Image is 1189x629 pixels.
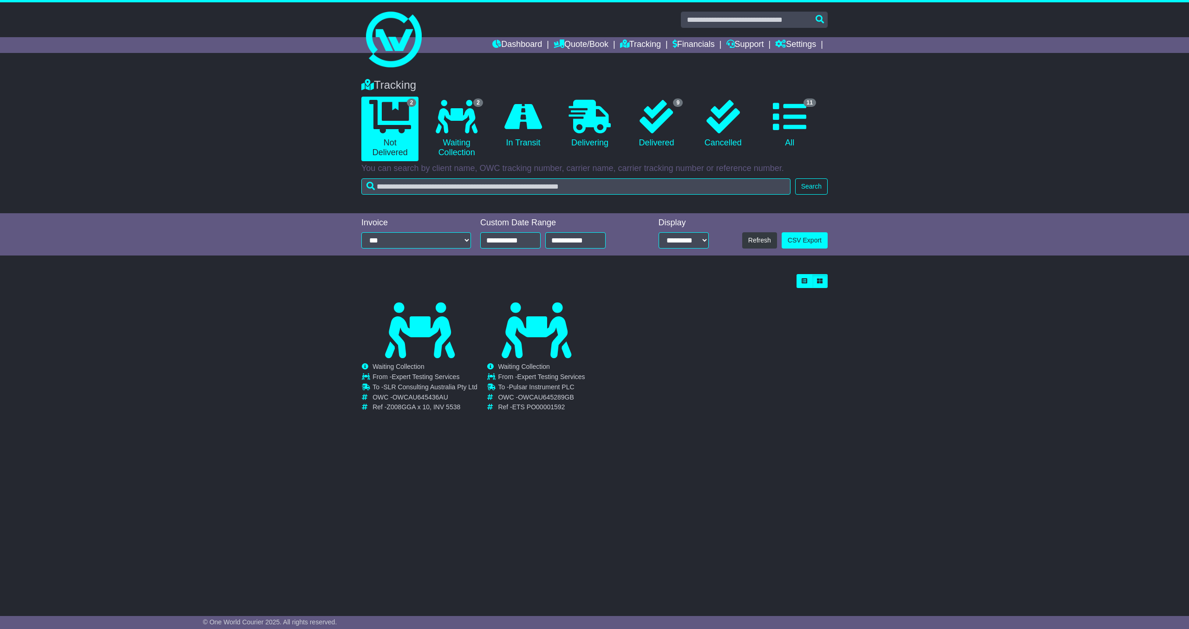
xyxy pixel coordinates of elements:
a: Cancelled [694,97,751,151]
a: Support [726,37,764,53]
span: OWCAU645289GB [518,393,574,401]
span: Expert Testing Services [392,373,459,380]
a: 2 Not Delivered [361,97,418,161]
div: Custom Date Range [480,218,629,228]
span: 2 [407,98,417,107]
span: Waiting Collection [498,363,550,370]
span: Waiting Collection [372,363,425,370]
span: © One World Courier 2025. All rights reserved. [203,618,337,626]
span: 9 [673,98,683,107]
a: 11 All [761,97,818,151]
button: Refresh [742,232,777,249]
td: From - [372,373,477,383]
span: Expert Testing Services [517,373,585,380]
button: Search [795,178,828,195]
a: Financials [673,37,715,53]
span: SLR Consulting Australia Pty Ltd [384,383,477,391]
td: Ref - [372,403,477,411]
td: From - [498,373,585,383]
td: Ref - [498,403,585,411]
p: You can search by client name, OWC tracking number, carrier name, carrier tracking number or refe... [361,164,828,174]
a: Dashboard [492,37,542,53]
a: Delivering [561,97,618,151]
span: OWCAU645436AU [392,393,448,401]
span: Pulsar Instrument PLC [509,383,575,391]
a: Settings [775,37,816,53]
td: OWC - [372,393,477,404]
a: 2 Waiting Collection [428,97,485,161]
a: 9 Delivered [628,97,685,151]
a: CSV Export [782,232,828,249]
a: In Transit [495,97,552,151]
td: To - [498,383,585,393]
td: To - [372,383,477,393]
div: Display [659,218,709,228]
a: Tracking [620,37,661,53]
span: 2 [473,98,483,107]
span: Z008GGA x 10, INV 5538 [387,403,461,411]
a: Quote/Book [554,37,608,53]
div: Invoice [361,218,471,228]
td: OWC - [498,393,585,404]
span: ETS PO00001592 [512,403,565,411]
span: 11 [804,98,816,107]
div: Tracking [357,79,832,92]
